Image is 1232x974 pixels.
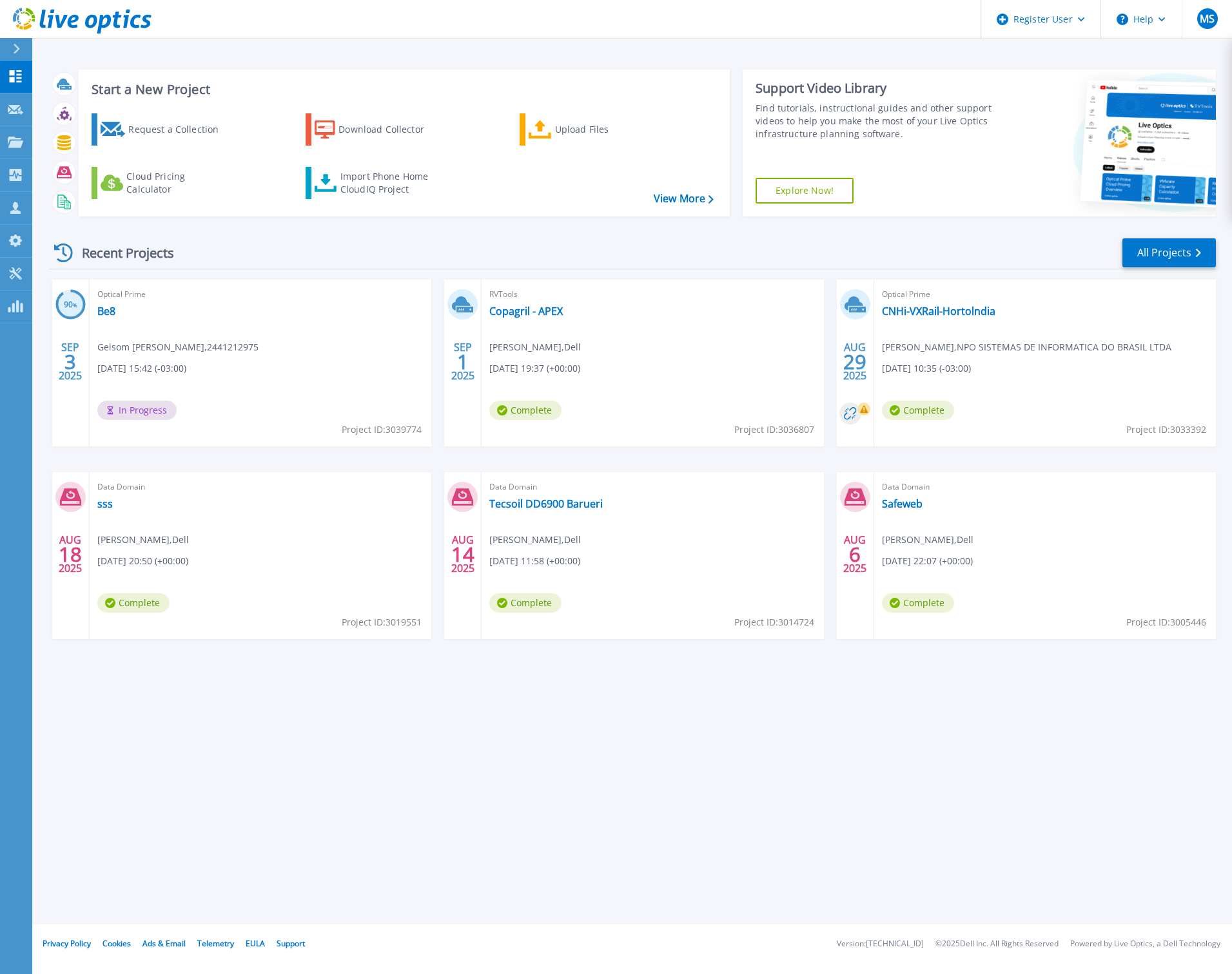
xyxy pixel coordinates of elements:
[734,615,814,629] span: Project ID: 3014724
[246,938,265,949] a: EULA
[1126,423,1206,437] span: Project ID: 3033392
[882,480,1208,494] span: Data Domain
[97,480,424,494] span: Data Domain
[92,113,235,146] a: Request a Collection
[882,305,995,318] a: CNHi-VXRail-Hortolndia
[128,117,231,142] div: Request a Collection
[342,615,422,629] span: Project ID: 3019551
[97,340,259,354] span: Geisom [PERSON_NAME] , 2441212975
[882,593,954,613] span: Complete
[97,554,188,568] span: [DATE] 20:50 (+00:00)
[882,361,971,376] span: [DATE] 10:35 (-03:00)
[849,549,861,560] span: 6
[756,80,997,97] div: Support Video Library
[340,170,441,196] div: Import Phone Home CloudIQ Project
[489,305,563,318] a: Copagril - APEX
[882,401,954,420] span: Complete
[489,340,581,354] span: [PERSON_NAME] , Dell
[489,593,562,613] span: Complete
[451,338,475,385] div: SEP 2025
[837,940,924,948] li: Version: [TECHNICAL_ID]
[882,554,973,568] span: [DATE] 22:07 (+00:00)
[843,338,867,385] div: AUG 2025
[451,531,475,578] div: AUG 2025
[1126,615,1206,629] span: Project ID: 3005446
[58,338,83,385] div: SEP 2025
[489,287,816,301] span: RVTools
[756,102,997,140] div: Find tutorials, instructional guides and other support videos to help you make the most of your L...
[92,167,235,199] a: Cloud Pricing Calculator
[197,938,234,949] a: Telemetry
[520,113,663,146] a: Upload Files
[457,356,469,367] span: 1
[489,533,581,547] span: [PERSON_NAME] , Dell
[489,361,580,376] span: [DATE] 19:37 (+00:00)
[97,305,115,318] a: Be8
[1070,940,1220,948] li: Powered by Live Optics, a Dell Technology
[342,423,422,437] span: Project ID: 3039774
[882,533,973,547] span: [PERSON_NAME] , Dell
[756,178,854,204] a: Explore Now!
[126,170,230,196] div: Cloud Pricing Calculator
[97,533,189,547] span: [PERSON_NAME] , Dell
[306,113,449,146] a: Download Collector
[97,593,170,613] span: Complete
[103,938,131,949] a: Cookies
[489,480,816,494] span: Data Domain
[489,401,562,420] span: Complete
[1200,14,1215,24] span: MS
[734,423,814,437] span: Project ID: 3036807
[142,938,186,949] a: Ads & Email
[277,938,305,949] a: Support
[58,531,83,578] div: AUG 2025
[43,938,91,949] a: Privacy Policy
[97,361,186,376] span: [DATE] 15:42 (-03:00)
[73,301,77,309] span: %
[59,549,82,560] span: 18
[489,497,603,510] a: Tecsoil DD6900 Barueri
[451,549,474,560] span: 14
[843,356,866,367] span: 29
[92,82,713,97] h3: Start a New Project
[882,287,1208,301] span: Optical Prime
[489,554,580,568] span: [DATE] 11:58 (+00:00)
[338,117,442,142] div: Download Collector
[882,497,923,510] a: Safeweb
[55,298,86,312] h3: 90
[882,340,1171,354] span: [PERSON_NAME] , NPO SISTEMAS DE INFORMATICA DO BRASIL LTDA
[843,531,867,578] div: AUG 2025
[50,237,191,269] div: Recent Projects
[97,497,113,510] a: sss
[97,287,424,301] span: Optical Prime
[555,117,658,142] div: Upload Files
[1122,238,1216,267] a: All Projects
[97,401,177,420] span: In Progress
[654,193,714,205] a: View More
[935,940,1059,948] li: © 2025 Dell Inc. All Rights Reserved
[64,356,76,367] span: 3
